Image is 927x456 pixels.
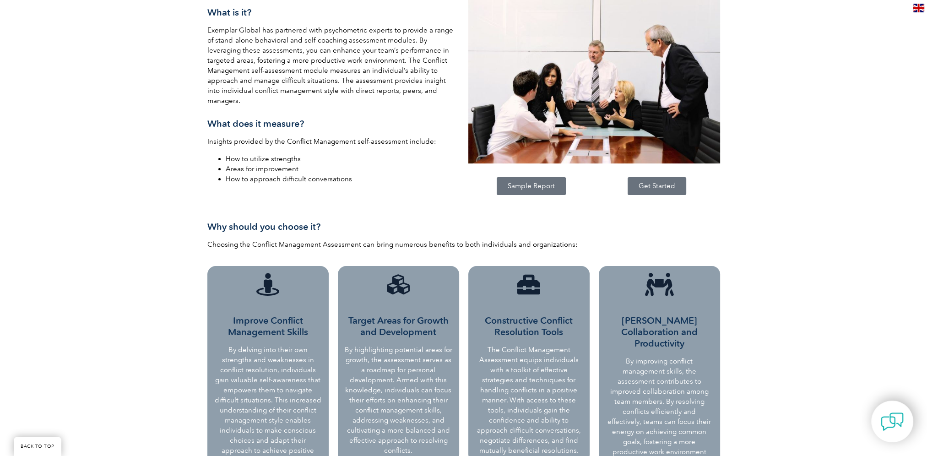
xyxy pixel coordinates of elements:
li: How to utilize strengths [226,154,459,164]
p: The Conflict Management Assessment equips individuals with a toolkit of effective strategies and ... [475,345,583,456]
span: [PERSON_NAME] Collaboration and Productivity [621,315,698,349]
span: Sample Report [508,183,555,190]
h3: Why should you choose it? [207,221,720,233]
h3: What does it measure? [207,118,459,130]
span: Improve Conflict Management Skills [228,315,308,337]
a: Sample Report [497,177,566,195]
span: Get Started [639,183,675,190]
p: Choosing the Conflict Management Assessment can bring numerous benefits to both individuals and o... [207,239,720,250]
p: Exemplar Global has partnered with psychometric experts to provide a range of stand-alone behavio... [207,25,459,106]
img: en [913,4,924,12]
span: Constructive Conflict Resolution Tools [485,315,573,337]
a: Get Started [628,177,686,195]
h3: What is it? [207,7,459,18]
li: Areas for improvement [226,164,459,174]
a: BACK TO TOP [14,437,61,456]
p: Insights provided by the Conflict Management self-assessment include: [207,136,459,147]
img: contact-chat.png [881,410,904,433]
p: By highlighting potential areas for growth, the assessment serves as a roadmap for personal devel... [345,345,452,456]
span: Target Areas for Growth and Development [348,315,449,337]
li: How to approach difficult conversations [226,174,459,184]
